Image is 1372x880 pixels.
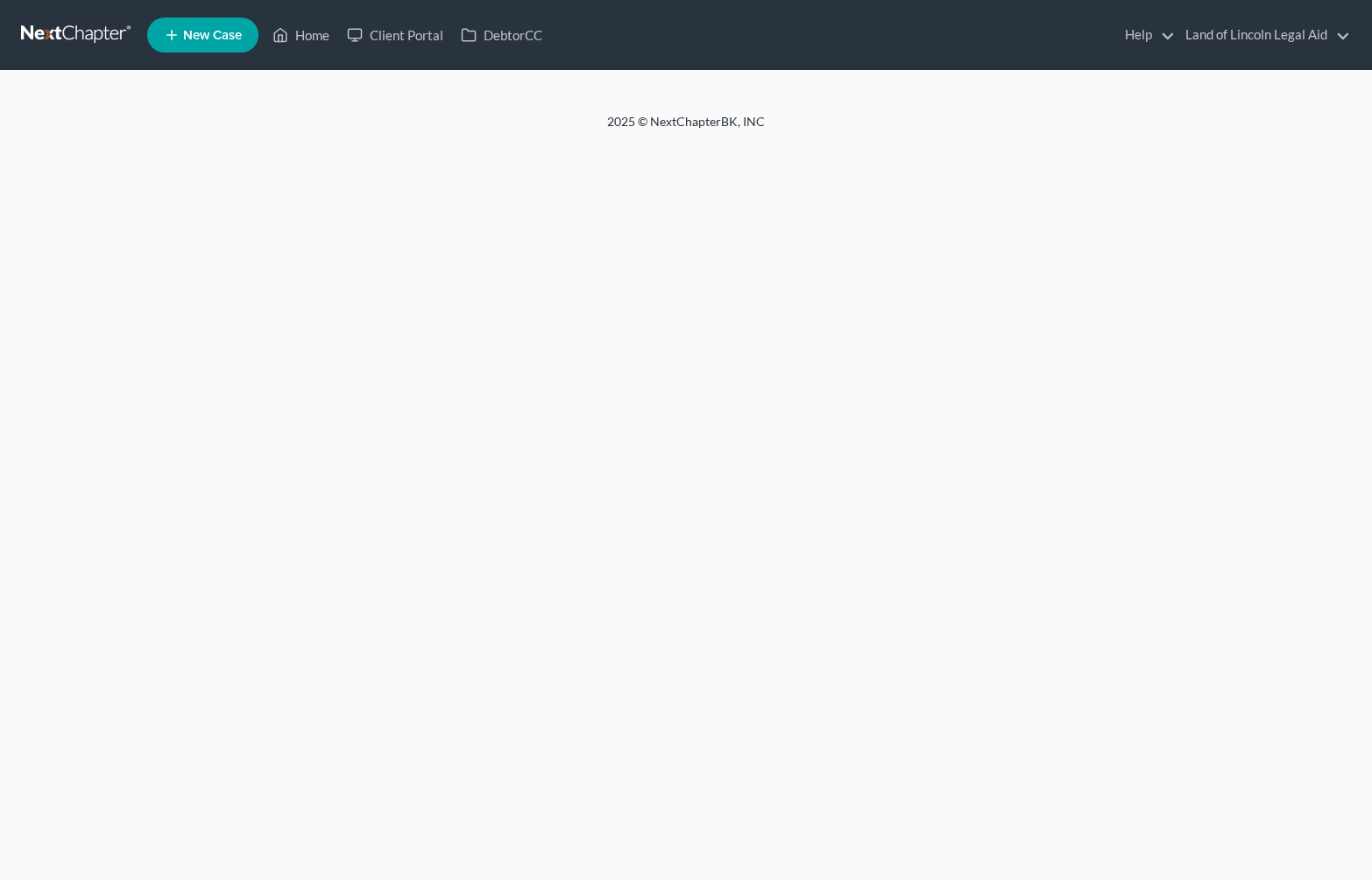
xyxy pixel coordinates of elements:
a: DebtorCC [452,19,551,51]
a: Home [264,19,338,51]
div: 2025 © NextChapterBK, INC [187,113,1185,144]
new-legal-case-button: New Case [147,18,258,53]
a: Land of Lincoln Legal Aid [1177,19,1350,51]
a: Help [1116,19,1175,51]
a: Client Portal [338,19,452,51]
